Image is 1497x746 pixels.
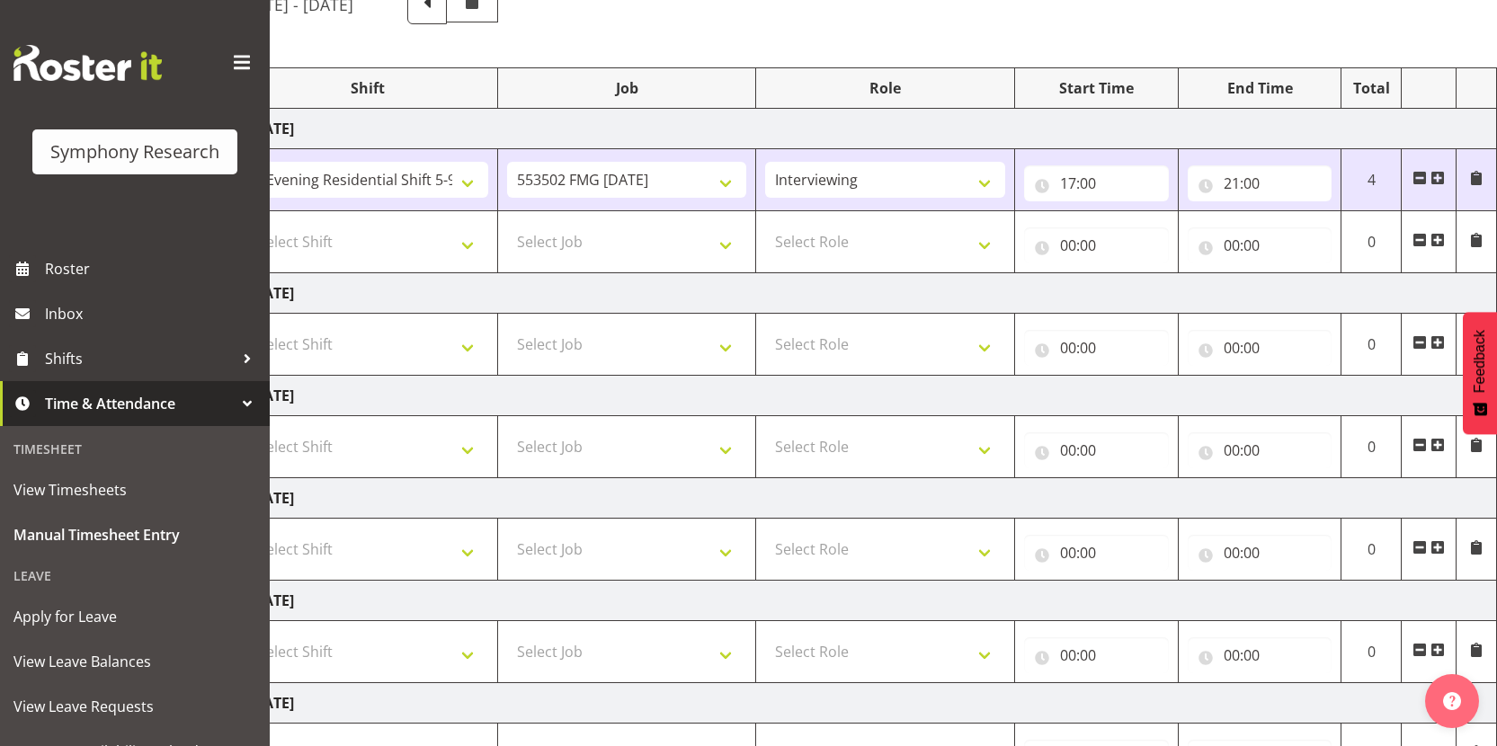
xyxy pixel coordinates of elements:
td: [DATE] [239,273,1497,314]
a: View Timesheets [4,467,265,512]
td: 0 [1341,211,1402,273]
input: Click to select... [1024,432,1169,468]
a: Apply for Leave [4,594,265,639]
input: Click to select... [1024,535,1169,571]
a: Manual Timesheet Entry [4,512,265,557]
div: Leave [4,557,265,594]
input: Click to select... [1024,637,1169,673]
img: help-xxl-2.png [1443,692,1461,710]
span: View Leave Requests [13,693,256,720]
input: Click to select... [1024,227,1169,263]
input: Click to select... [1188,227,1332,263]
input: Click to select... [1188,165,1332,201]
span: Feedback [1472,330,1488,393]
a: View Leave Requests [4,684,265,729]
div: Symphony Research [50,138,219,165]
div: Role [765,77,1005,99]
input: Click to select... [1188,330,1332,366]
div: End Time [1188,77,1332,99]
button: Feedback - Show survey [1463,312,1497,434]
div: Start Time [1024,77,1169,99]
div: Shift [248,77,488,99]
td: 0 [1341,621,1402,683]
td: 0 [1341,519,1402,581]
div: Timesheet [4,431,265,467]
td: [DATE] [239,376,1497,416]
div: Job [507,77,747,99]
input: Click to select... [1024,330,1169,366]
span: View Timesheets [13,476,256,503]
span: Manual Timesheet Entry [13,521,256,548]
img: Rosterit website logo [13,45,162,81]
input: Click to select... [1024,165,1169,201]
span: Roster [45,255,261,282]
span: Time & Attendance [45,390,234,417]
span: Shifts [45,345,234,372]
td: 4 [1341,149,1402,211]
input: Click to select... [1188,535,1332,571]
td: 0 [1341,416,1402,478]
input: Click to select... [1188,432,1332,468]
td: [DATE] [239,109,1497,149]
span: Apply for Leave [13,603,256,630]
td: [DATE] [239,478,1497,519]
span: View Leave Balances [13,648,256,675]
input: Click to select... [1188,637,1332,673]
td: 0 [1341,314,1402,376]
a: View Leave Balances [4,639,265,684]
span: Inbox [45,300,261,327]
td: [DATE] [239,581,1497,621]
td: [DATE] [239,683,1497,724]
div: Total [1350,77,1392,99]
